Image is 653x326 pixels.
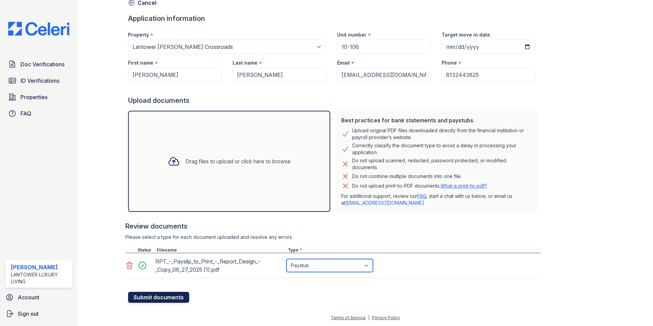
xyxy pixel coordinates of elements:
[20,77,59,85] span: ID Verifications
[20,60,65,68] span: Doc Verifications
[5,107,72,120] a: FAQ
[442,31,490,38] label: Target move in date
[185,157,291,165] div: Drag files to upload or click here to browse
[5,90,72,104] a: Properties
[352,142,532,156] div: Correctly classify the document type to avoid a delay in processing your application.
[125,234,541,241] div: Please select a type for each document uploaded and resolve any errors.
[372,315,400,320] a: Privacy Policy
[128,59,153,66] label: First name
[352,172,462,180] div: Do not combine multiple documents into one file.
[287,247,541,253] div: Type
[11,263,69,271] div: [PERSON_NAME]
[128,96,541,105] div: Upload documents
[128,14,541,23] div: Application information
[155,256,284,275] div: RPT_-_Payslip_to_Print_-_Report_Design_-_Copy_08_27_2025 (1).pdf
[128,292,189,303] button: Submit documents
[155,247,287,253] div: Filename
[341,116,532,124] div: Best practices for bank statements and paystubs
[3,22,75,36] img: CE_Logo_Blue-a8612792a0a2168367f1c8372b55b34899dd931a85d93a1a3d3e32e68fde9ad4.png
[352,127,532,141] div: Upload original PDF files downloaded directly from the financial institution or payroll provider’...
[233,59,258,66] label: Last name
[18,293,39,301] span: Account
[20,93,47,101] span: Properties
[20,109,31,118] span: FAQ
[337,31,366,38] label: Unit number
[331,315,366,320] a: Terms of Service
[341,193,532,206] p: For additional support, review our , start a chat with us below, or email us at
[125,221,541,231] div: Review documents
[5,74,72,87] a: ID Verifications
[417,193,426,199] a: FAQ
[18,310,39,318] span: Sign out
[5,57,72,71] a: Doc Verifications
[441,183,487,189] a: What is print-to-pdf?
[3,290,75,304] a: Account
[337,59,350,66] label: Email
[442,59,457,66] label: Phone
[352,157,532,171] div: Do not upload scanned, redacted, password protected, or modified documents.
[368,315,370,320] div: |
[136,247,155,253] div: Status
[128,31,149,38] label: Property
[3,307,75,321] a: Sign out
[11,271,69,285] div: Lantower Luxury Living
[345,200,424,206] a: [EMAIL_ADDRESS][DOMAIN_NAME]
[352,182,487,189] p: Do not upload print-to-PDF documents.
